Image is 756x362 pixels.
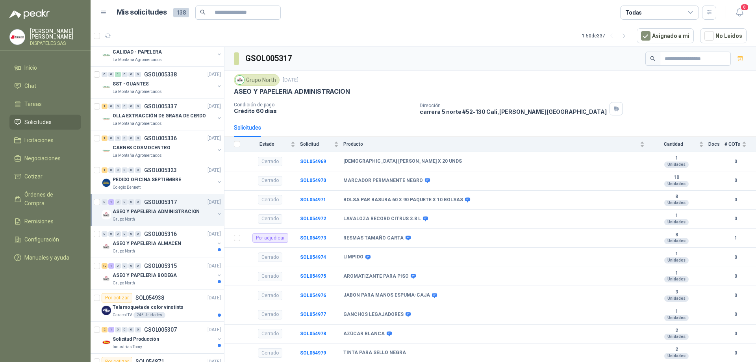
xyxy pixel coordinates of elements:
div: Cerrado [258,176,282,186]
div: 0 [128,263,134,269]
p: carrera 5 norte #52-130 Cali , [PERSON_NAME][GEOGRAPHIC_DATA] [420,108,607,115]
b: 3 [649,289,704,295]
p: [DATE] [208,135,221,142]
div: Por adjudicar [252,233,288,243]
img: Company Logo [235,76,244,84]
p: La Montaña Agromercados [113,57,162,63]
a: 1 0 0 0 0 0 GSOL005336[DATE] Company LogoCARNES COSMOCENTROLa Montaña Agromercados [102,134,222,159]
a: Por cotizarSOL054938[DATE] Company LogoTela moqueta de color vinotintoCaracol TV245 Unidades [91,290,224,322]
b: LIMPIDO [343,254,363,260]
span: # COTs [724,141,740,147]
p: GSOL005317 [144,199,177,205]
div: 0 [115,263,121,269]
span: Remisiones [24,217,54,226]
b: SOL054975 [300,273,326,279]
a: SOL054971 [300,197,326,202]
b: 0 [724,177,747,184]
b: SOL054978 [300,331,326,336]
p: Colegio Bennett [113,184,141,191]
div: 245 Unidades [133,312,165,318]
span: Inicio [24,63,37,72]
img: Company Logo [102,242,111,251]
a: Solicitudes [9,115,81,130]
b: 2 [649,347,704,353]
b: SOL054977 [300,312,326,317]
div: Por cotizar [102,293,132,303]
div: 0 [122,167,128,173]
p: Tela moqueta de color vinotinto [113,304,183,311]
p: La Montaña Agromercados [113,152,162,159]
b: TINTA PARA SELLO NEGRA [343,350,406,356]
div: 0 [135,72,141,77]
div: 0 [135,263,141,269]
div: 0 [128,104,134,109]
p: GSOL005323 [144,167,177,173]
a: Tareas [9,97,81,111]
span: Órdenes de Compra [24,190,74,208]
div: 0 [115,327,121,332]
div: 1 [108,327,114,332]
div: 0 [135,104,141,109]
a: 1 0 0 0 0 0 GSOL005323[DATE] Company LogoPEDIDO OFICINA SEPTIEMBREColegio Bennett [102,165,222,191]
p: PEDIDO OFICINA SEPTIEMBRE [113,176,181,184]
p: Industrias Tomy [113,344,142,350]
img: Company Logo [102,146,111,156]
b: 0 [724,158,747,165]
div: 0 [122,136,128,141]
p: Solicitud Producción [113,336,159,343]
div: 0 [128,136,134,141]
a: SOL054970 [300,178,326,183]
b: BOLSA PAR BASURA 60 X 90 PAQUETE X 10 BOLSAS [343,197,463,203]
b: 0 [724,215,747,223]
b: SOL054972 [300,216,326,221]
span: Solicitudes [24,118,52,126]
a: Manuales y ayuda [9,250,81,265]
div: 0 [128,167,134,173]
div: 0 [128,327,134,332]
p: [DATE] [208,230,221,238]
div: 0 [115,199,121,205]
div: 0 [135,167,141,173]
div: 10 [102,263,107,269]
th: Cantidad [649,137,708,152]
div: Cerrado [258,157,282,166]
p: [DATE] [208,71,221,78]
p: [DATE] [208,167,221,174]
p: Crédito 60 días [234,108,413,114]
p: [DATE] [208,326,221,334]
div: 0 [122,263,128,269]
th: # COTs [724,137,756,152]
p: GSOL005338 [144,72,177,77]
div: 1 [115,72,121,77]
a: Chat [9,78,81,93]
a: SOL054969 [300,159,326,164]
div: Unidades [664,295,689,302]
div: Cerrado [258,272,282,281]
a: 1 0 0 0 0 0 GSOL005341[DATE] Company LogoCALIDAD - PAPELERALa Montaña Agromercados [102,38,222,63]
div: 0 [115,231,121,237]
a: SOL054974 [300,254,326,260]
div: 0 [122,199,128,205]
b: 2 [649,328,704,334]
b: GANCHOS LEGAJADORES [343,312,404,318]
b: 1 [649,270,704,277]
a: SOL054976 [300,293,326,298]
div: Unidades [664,238,689,244]
a: 0 0 0 0 0 0 GSOL005316[DATE] Company LogoASEO Y PAPELERIA ALMACENGrupo North [102,229,222,254]
div: 0 [128,72,134,77]
img: Company Logo [10,30,25,45]
b: 0 [724,273,747,280]
a: 10 1 0 0 0 0 GSOL005315[DATE] Company LogoASEO Y PAPELERIA BODEGAGrupo North [102,261,222,286]
div: Todas [625,8,642,17]
p: Grupo North [113,216,135,223]
div: Grupo North [234,74,280,86]
div: Unidades [664,257,689,264]
a: Negociaciones [9,151,81,166]
span: Cotizar [24,172,43,181]
div: Cerrado [258,214,282,224]
b: 0 [724,311,747,318]
img: Company Logo [102,50,111,60]
a: Licitaciones [9,133,81,148]
p: CARNES COSMOCENTRO [113,144,170,152]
